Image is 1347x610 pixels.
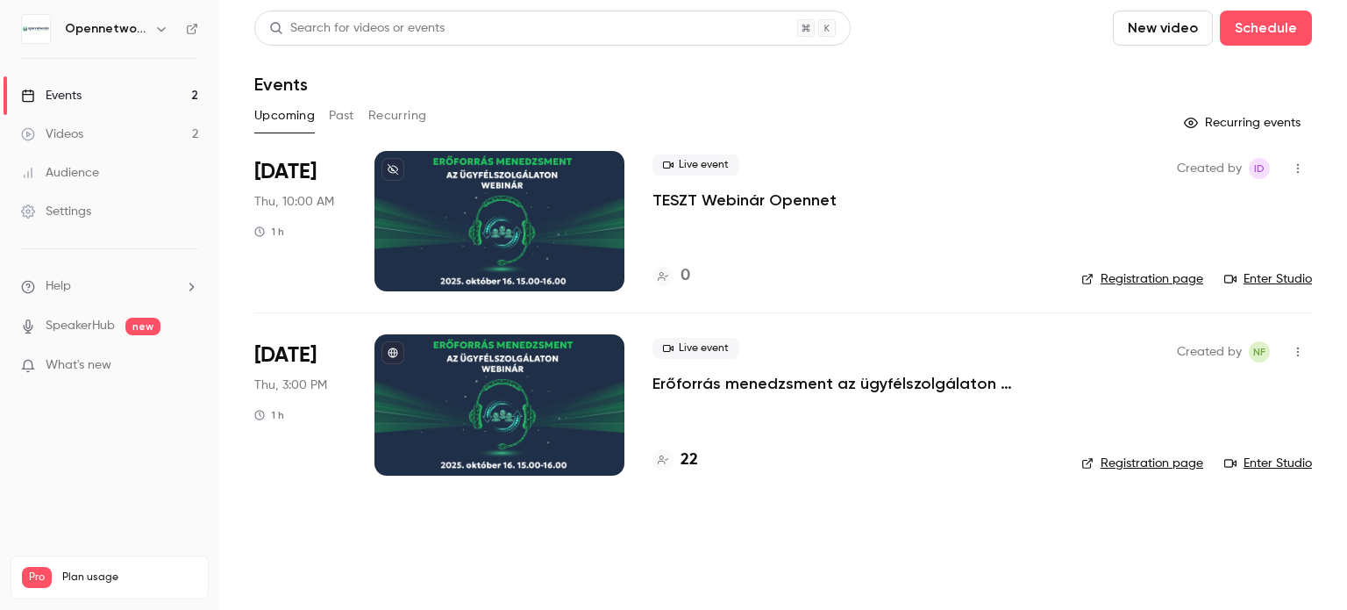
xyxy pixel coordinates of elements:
a: 22 [652,449,698,472]
h4: 0 [681,264,690,288]
span: Live event [652,154,739,176]
div: Events [21,87,82,104]
span: Istvan Dobo [1249,158,1270,179]
button: New video [1113,11,1213,46]
span: new [125,318,160,335]
span: Help [46,277,71,296]
div: Oct 16 Thu, 3:00 PM (Europe/Budapest) [254,334,346,475]
button: Recurring [368,102,427,130]
li: help-dropdown-opener [21,277,198,296]
span: Created by [1177,341,1242,362]
a: SpeakerHub [46,317,115,335]
h1: Events [254,74,308,95]
a: Erőforrás menedzsment az ügyfélszolgálaton webinár [652,373,1053,394]
div: Search for videos or events [269,19,445,38]
h6: Opennetworks Kft. [65,20,147,38]
div: 1 h [254,408,284,422]
span: Live event [652,338,739,359]
img: Opennetworks Kft. [22,15,50,43]
span: Created by [1177,158,1242,179]
span: Thu, 3:00 PM [254,377,327,394]
button: Past [329,102,354,130]
span: [DATE] [254,341,317,370]
a: TESZT Webinár Opennet [652,190,837,211]
span: Nóra Faragó [1249,341,1270,362]
button: Upcoming [254,102,315,130]
span: ID [1254,158,1265,179]
span: NF [1253,341,1265,362]
a: Registration page [1081,270,1203,288]
h4: 22 [681,449,698,472]
span: Thu, 10:00 AM [254,193,334,211]
div: Settings [21,203,91,220]
div: Oct 9 Thu, 10:00 AM (Europe/Budapest) [254,151,346,291]
a: Enter Studio [1224,270,1312,288]
a: 0 [652,264,690,288]
iframe: Noticeable Trigger [177,358,198,374]
span: Plan usage [62,571,197,585]
div: 1 h [254,225,284,239]
button: Recurring events [1176,109,1312,137]
a: Enter Studio [1224,455,1312,472]
span: [DATE] [254,158,317,186]
div: Audience [21,164,99,182]
a: Registration page [1081,455,1203,472]
div: Videos [21,126,83,143]
button: Schedule [1220,11,1312,46]
span: What's new [46,356,111,375]
span: Pro [22,567,52,588]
